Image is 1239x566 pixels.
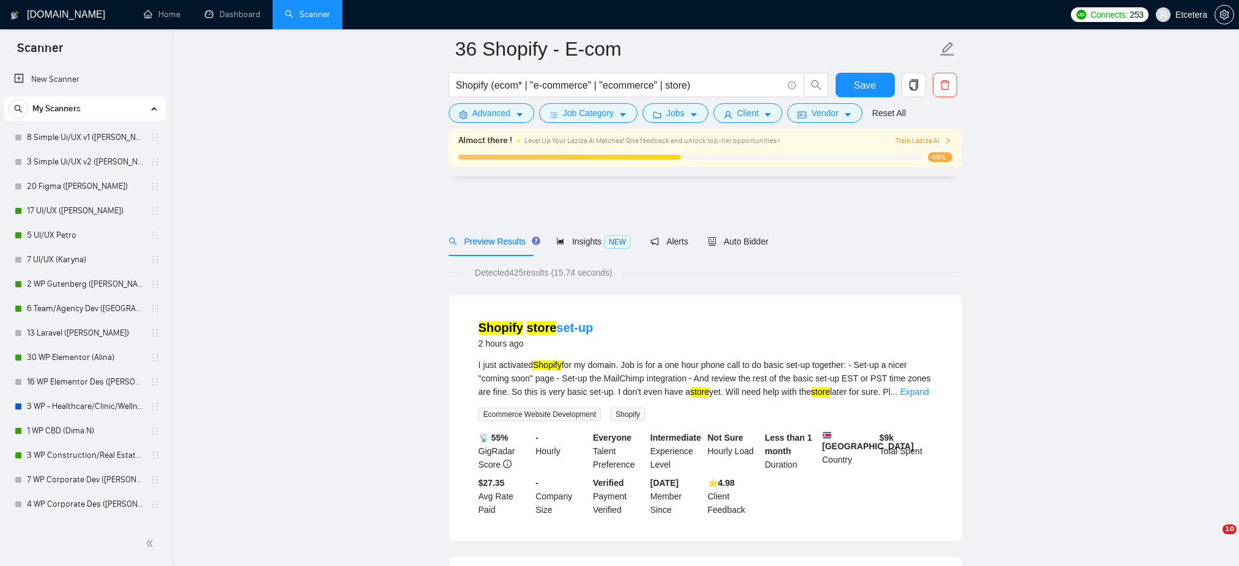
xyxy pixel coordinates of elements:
[762,431,820,471] div: Duration
[4,67,166,92] li: New Scanner
[765,433,812,456] b: Less than 1 month
[939,41,955,57] span: edit
[690,387,709,397] mark: store
[14,67,156,92] a: New Scanner
[27,223,143,248] a: 5 UI/UX Petro
[456,78,782,93] input: Search Freelance Jobs...
[27,492,143,516] a: 4 WP Corporate Des ([PERSON_NAME])
[27,345,143,370] a: 30 WP Elementor (Alina)
[150,133,160,142] span: holder
[811,106,838,120] span: Vendor
[1222,524,1237,534] span: 10
[844,110,852,119] span: caret-down
[550,110,558,119] span: bars
[619,110,627,119] span: caret-down
[145,537,158,549] span: double-left
[928,152,952,162] span: 48%
[27,321,143,345] a: 13 Laravel ([PERSON_NAME])
[648,476,705,516] div: Member Since
[880,433,894,443] b: $ 9k
[27,370,143,394] a: 16 WP Elementor Des ([PERSON_NAME])
[650,237,688,246] span: Alerts
[150,499,160,509] span: holder
[476,476,534,516] div: Avg Rate Paid
[604,235,631,249] span: NEW
[466,266,621,279] span: Detected 425 results (15.74 seconds)
[713,103,783,123] button: userClientcaret-down
[479,358,932,399] div: I just activated for my domain. Job is for a one hour phone call to do basic set-up together: - S...
[689,110,698,119] span: caret-down
[479,321,523,334] mark: Shopify
[1076,10,1086,20] img: upwork-logo.png
[900,387,928,397] a: Expand
[533,431,590,471] div: Hourly
[150,182,160,191] span: holder
[27,272,143,296] a: 2 WP Gutenberg ([PERSON_NAME] Br)
[650,433,701,443] b: Intermediate
[933,79,957,90] span: delete
[503,460,512,468] span: info-circle
[27,174,143,199] a: 20 Figma ([PERSON_NAME])
[611,408,645,421] span: Shopify
[449,237,537,246] span: Preview Results
[895,135,952,147] span: Train Laziza AI
[539,103,638,123] button: barsJob Categorycaret-down
[150,279,160,289] span: holder
[150,450,160,460] span: holder
[531,235,542,246] div: Tooltip anchor
[798,110,806,119] span: idcard
[150,206,160,216] span: holder
[150,426,160,436] span: holder
[27,199,143,223] a: 17 UI/UX ([PERSON_NAME])
[653,110,661,119] span: folder
[27,150,143,174] a: 3 Simple Ui/UX v2 ([PERSON_NAME])
[526,321,556,334] mark: store
[787,103,862,123] button: idcardVendorcaret-down
[708,433,743,443] b: Not Sure
[472,106,510,120] span: Advanced
[804,79,828,90] span: search
[556,237,565,245] span: area-chart
[150,353,160,362] span: holder
[455,34,937,64] input: Scanner name...
[27,468,143,492] a: 7 WP Corporate Dev ([PERSON_NAME] B)
[1215,10,1234,20] a: setting
[479,336,594,351] div: 2 hours ago
[804,73,828,97] button: search
[1130,8,1143,21] span: 253
[150,157,160,167] span: holder
[479,478,505,488] b: $27.35
[9,99,28,119] button: search
[524,136,780,145] span: Level Up Your Laziza AI Matches! Give feedback and unlock top-tier opportunities !
[902,73,926,97] button: copy
[877,431,935,471] div: Total Spent
[150,304,160,314] span: holder
[476,431,534,471] div: GigRadar Score
[788,81,796,89] span: info-circle
[650,237,659,246] span: notification
[556,237,631,246] span: Insights
[593,478,624,488] b: Verified
[811,387,830,397] mark: store
[27,296,143,321] a: 6 Team/Agency Dev ([GEOGRAPHIC_DATA])
[535,478,539,488] b: -
[593,433,631,443] b: Everyone
[449,103,534,123] button: settingAdvancedcaret-down
[708,237,768,246] span: Auto Bidder
[479,321,594,334] a: Shopify storeset-up
[7,39,73,65] span: Scanner
[705,476,763,516] div: Client Feedback
[563,106,614,120] span: Job Category
[515,110,524,119] span: caret-down
[708,237,716,246] span: robot
[902,79,925,90] span: copy
[933,73,957,97] button: delete
[144,9,180,20] a: homeHome
[479,408,601,421] span: Ecommerce Website Development
[823,431,831,439] img: 🇨🇷
[822,431,914,451] b: [GEOGRAPHIC_DATA]
[590,476,648,516] div: Payment Verified
[10,6,19,25] img: logo
[32,97,81,121] span: My Scanners
[724,110,732,119] span: user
